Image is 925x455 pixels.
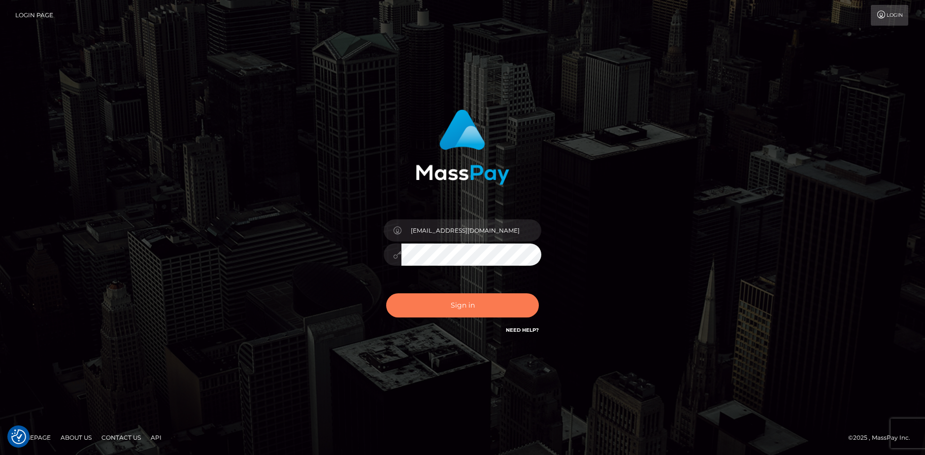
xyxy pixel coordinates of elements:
button: Sign in [386,293,539,317]
a: Need Help? [506,327,539,333]
button: Consent Preferences [11,429,26,444]
div: © 2025 , MassPay Inc. [848,432,918,443]
a: Login Page [15,5,53,26]
img: MassPay Login [416,109,509,185]
a: Contact Us [98,430,145,445]
a: Homepage [11,430,55,445]
a: API [147,430,165,445]
img: Revisit consent button [11,429,26,444]
a: About Us [57,430,96,445]
input: Username... [401,219,541,242]
a: Login [871,5,908,26]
